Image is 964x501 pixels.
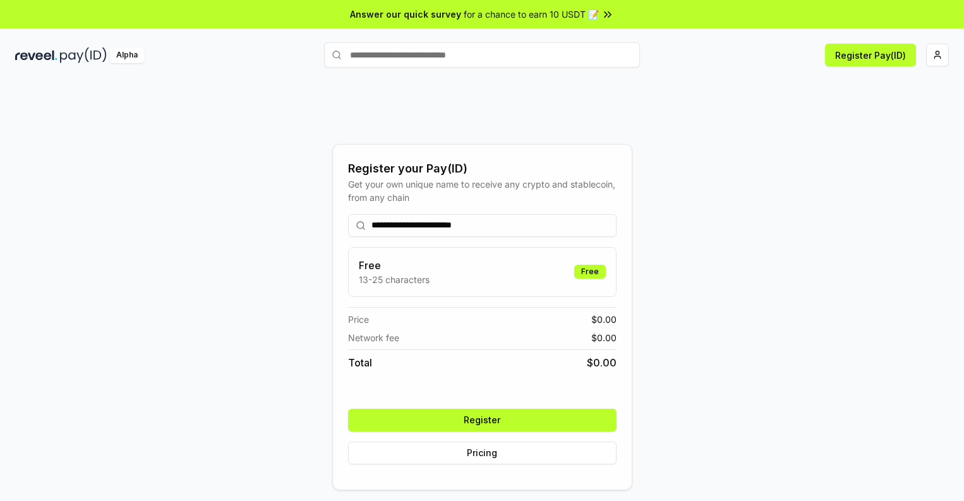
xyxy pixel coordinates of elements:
[591,331,617,344] span: $ 0.00
[591,313,617,326] span: $ 0.00
[359,273,430,286] p: 13-25 characters
[348,442,617,464] button: Pricing
[359,258,430,273] h3: Free
[587,355,617,370] span: $ 0.00
[15,47,57,63] img: reveel_dark
[348,355,372,370] span: Total
[348,331,399,344] span: Network fee
[464,8,599,21] span: for a chance to earn 10 USDT 📝
[574,265,606,279] div: Free
[350,8,461,21] span: Answer our quick survey
[348,160,617,178] div: Register your Pay(ID)
[348,313,369,326] span: Price
[348,178,617,204] div: Get your own unique name to receive any crypto and stablecoin, from any chain
[60,47,107,63] img: pay_id
[109,47,145,63] div: Alpha
[348,409,617,432] button: Register
[825,44,916,66] button: Register Pay(ID)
